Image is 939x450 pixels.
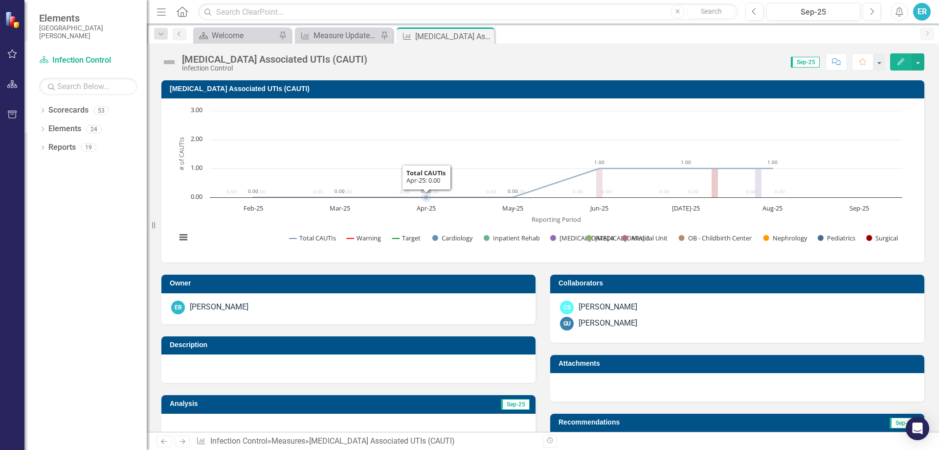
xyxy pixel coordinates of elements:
div: Open Intercom Messenger [906,417,929,440]
text: 3.00 [191,105,202,114]
div: ER [171,301,185,314]
a: Scorecards [48,105,89,116]
text: 0.00 [191,192,202,201]
path: Apr-25, 0. Total CAUTIs. [424,195,428,200]
text: 1.00 [767,159,778,166]
text: 0.00 [313,188,323,195]
text: Sep-25 [850,204,869,213]
button: Show Target [392,234,421,242]
text: 1.00 [191,163,202,172]
text: 1.00 [594,159,604,166]
a: Reports [48,142,76,153]
text: 0.00 [659,188,670,195]
text: 0.00 [226,188,237,195]
div: 24 [86,125,102,133]
a: Elements [48,123,81,135]
span: Sep-25 [791,57,820,68]
div: [PERSON_NAME] [579,302,637,313]
text: 0.00 [342,188,352,195]
text: Jun-25 [589,204,608,213]
text: Feb-25 [244,204,263,213]
input: Search ClearPoint... [198,3,738,21]
button: Show OB - Childbirth Center [679,234,753,242]
div: Chart. Highcharts interactive chart. [171,106,915,253]
text: 0.00 [486,188,496,195]
text: Inpatient Rehab [493,234,540,242]
button: Search [687,5,736,19]
button: Show Pediatrics [818,234,855,242]
a: Infection Control [210,436,268,446]
path: Aug-25, 1. ICU 4. [755,169,762,198]
h3: Analysis [170,400,345,407]
div: GU [560,317,574,331]
span: Elements [39,12,137,24]
text: 0.00 [602,188,612,195]
text: 0.00 [335,188,345,194]
h3: [MEDICAL_DATA] Associated UTIs (CAUTI) [170,85,919,93]
text: 0.00 [515,188,525,195]
img: Not Defined [161,54,177,70]
input: Search Below... [39,78,137,95]
div: Measure Update Report [313,29,378,42]
path: Jun-25, 1. Medical Unit. [596,169,603,198]
svg: Interactive chart [171,106,907,253]
small: [GEOGRAPHIC_DATA][PERSON_NAME] [39,24,137,40]
text: # of CAUTIs [177,138,186,171]
text: 0.00 [746,188,756,195]
button: Show Warning [347,234,381,242]
button: Show Medical Unit [622,234,668,242]
text: 2.00 [191,134,202,143]
div: 19 [81,143,96,152]
text: 0.00 [508,188,518,194]
div: CS [560,301,574,314]
text: 0.00 [428,188,439,195]
a: Measure Update Report [297,29,378,42]
div: » » [196,436,536,447]
div: [PERSON_NAME] [579,318,637,329]
div: Infection Control [182,65,367,72]
div: [MEDICAL_DATA] Associated UTIs (CAUTI) [309,436,455,446]
button: Show ICU 4 [550,234,575,242]
a: Measures [271,436,305,446]
a: Welcome [196,29,276,42]
button: Show Surgical [866,234,898,242]
div: 53 [93,106,109,115]
text: 0.00 [421,188,431,194]
div: Sep-25 [770,6,857,18]
text: 0.00 [400,188,410,195]
button: Sep-25 [766,3,860,21]
text: Mar-25 [330,204,350,213]
button: Show Nephrology [763,234,807,242]
div: Welcome [212,29,276,42]
button: View chart menu, Chart [177,231,190,244]
text: 0.00 [573,188,583,195]
h3: Owner [170,280,531,287]
button: Show ICU 3 [586,234,611,242]
h3: Collaborators [559,280,919,287]
text: Aug-25 [762,204,782,213]
div: [PERSON_NAME] [190,302,248,313]
text: 0.00 [688,188,698,195]
button: Show Cardiology [432,234,473,242]
button: ER [913,3,931,21]
button: Show Inpatient Rehab [484,234,539,242]
path: Jul-25, 1. Surgical. [712,169,718,198]
text: 0.00 [775,188,785,195]
span: Search [701,7,722,15]
text: 0.00 [255,188,266,195]
h3: Recommendations [559,419,801,426]
h3: Description [170,341,531,349]
span: Sep-25 [890,418,918,428]
text: May-25 [502,204,523,213]
text: 0.00 [248,188,258,194]
text: [DATE]-25 [672,204,700,213]
h3: Attachments [559,360,919,367]
button: Show Total CAUTIs [290,234,336,242]
text: Reporting Period [532,215,581,224]
div: [MEDICAL_DATA] Associated UTIs (CAUTI) [182,54,367,65]
text: 1.00 [681,159,691,166]
a: Infection Control [39,55,137,66]
text: Apr-25 [417,204,436,213]
img: ClearPoint Strategy [5,11,22,28]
